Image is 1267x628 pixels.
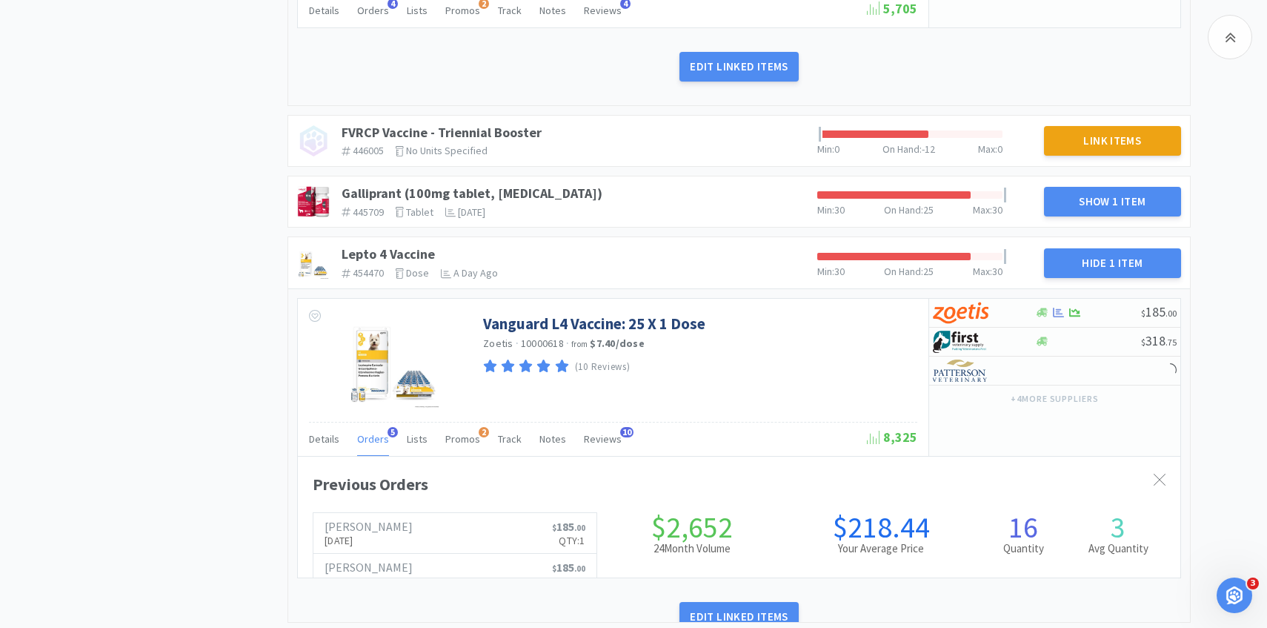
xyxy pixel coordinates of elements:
[1165,308,1177,319] span: . 00
[479,427,489,437] span: 2
[498,4,522,17] span: Track
[552,573,585,589] p: Qty: 2
[882,142,922,156] span: On Hand :
[597,542,787,555] h2: 24 Month Volume
[1217,578,1252,613] iframe: Intercom live chat
[997,142,1002,156] span: 0
[1109,256,1143,270] span: 1 Item
[834,265,845,278] span: 30
[407,4,428,17] span: Lists
[992,203,1002,217] span: 30
[923,203,934,217] span: 25
[445,432,480,446] span: Promos
[297,247,330,280] img: 6a036ba138124efd87b5c55ff0abd23a_762839.jpeg
[973,203,992,217] span: Max :
[817,265,834,278] span: Min :
[313,513,596,554] a: [PERSON_NAME][DATE]$185.00Qty:1
[976,512,1071,542] h1: 16
[483,314,705,334] a: Vanguard L4 Vaccine: 25 X 1 Dose
[933,360,988,382] img: f5e969b455434c6296c6d81ef179fa71_3.png
[584,4,622,17] span: Reviews
[406,144,488,157] span: No units specified
[978,142,997,156] span: Max :
[498,432,522,446] span: Track
[483,337,513,350] a: Zoetis
[1247,578,1259,589] span: 3
[552,563,556,574] span: $
[933,331,988,353] img: 67d67680309e4a0bb49a5ff0391dcc42_6.png
[458,205,485,219] span: [DATE]
[357,4,389,17] span: Orders
[1141,308,1145,319] span: $
[817,142,834,156] span: Min :
[313,472,1165,498] div: Previous Orders
[1141,337,1145,348] span: $
[1044,187,1182,217] button: Show 1 Item
[574,523,585,533] span: . 00
[325,573,413,589] p: [DATE]
[453,266,498,280] span: a day ago
[786,512,976,542] h1: $218.44
[933,302,988,324] img: a673e5ab4e5e497494167fe422e9a3ab.png
[923,265,934,278] span: 25
[552,523,556,533] span: $
[976,542,1071,555] h2: Quantity
[566,337,569,350] span: ·
[834,142,839,156] span: 0
[552,560,585,575] span: 185
[584,432,622,446] span: Reviews
[346,314,442,410] img: 3a2f3e203ab64c1d9786fc895498da70_525205.jpeg
[342,124,542,141] a: FVRCP Vaccine - Triennial Booster
[1165,337,1177,348] span: . 75
[1141,303,1177,320] span: 185
[1044,248,1182,278] button: Hide 1 Item
[597,512,787,542] h1: $2,652
[575,360,631,375] p: (10 Reviews)
[388,427,398,437] span: 5
[297,125,330,157] img: no_image.png
[552,519,585,534] span: 185
[1112,194,1145,208] span: 1 Item
[590,337,645,350] strong: $7.40 / dose
[834,203,845,217] span: 30
[297,185,330,218] img: b876ea698c824b6e9079d38bbeea5043.jpg
[539,432,566,446] span: Notes
[1071,542,1165,555] h2: Avg Quantity
[407,432,428,446] span: Lists
[313,554,596,595] a: [PERSON_NAME][DATE]$185.00Qty:2
[516,337,519,350] span: ·
[539,4,566,17] span: Notes
[571,339,588,349] span: from
[1044,126,1182,156] button: Link Items
[406,205,433,219] span: tablet
[884,203,923,217] span: On Hand :
[786,542,976,555] h2: Your Average Price
[353,144,384,157] span: 446005
[992,265,1002,278] span: 30
[521,337,564,350] span: 10000618
[1071,512,1165,542] h1: 3
[342,185,602,202] a: Galliprant (100mg tablet, [MEDICAL_DATA])
[574,563,585,574] span: . 00
[1003,389,1106,409] button: +4more suppliers
[353,266,384,280] span: 454470
[817,203,834,217] span: Min :
[309,432,339,446] span: Details
[342,245,435,262] a: Lepto 4 Vaccine
[884,265,923,278] span: On Hand :
[357,432,389,446] span: Orders
[679,52,798,82] button: Edit Linked Items
[1141,332,1177,349] span: 318
[309,4,339,17] span: Details
[325,532,413,549] p: [DATE]
[353,205,384,219] span: 445709
[922,142,935,156] span: -12
[445,4,480,17] span: Promos
[325,561,413,573] h6: [PERSON_NAME]
[406,266,429,280] span: dose
[867,429,917,446] span: 8,325
[973,265,992,278] span: Max :
[552,532,585,549] p: Qty: 1
[325,520,413,532] h6: [PERSON_NAME]
[620,427,633,437] span: 10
